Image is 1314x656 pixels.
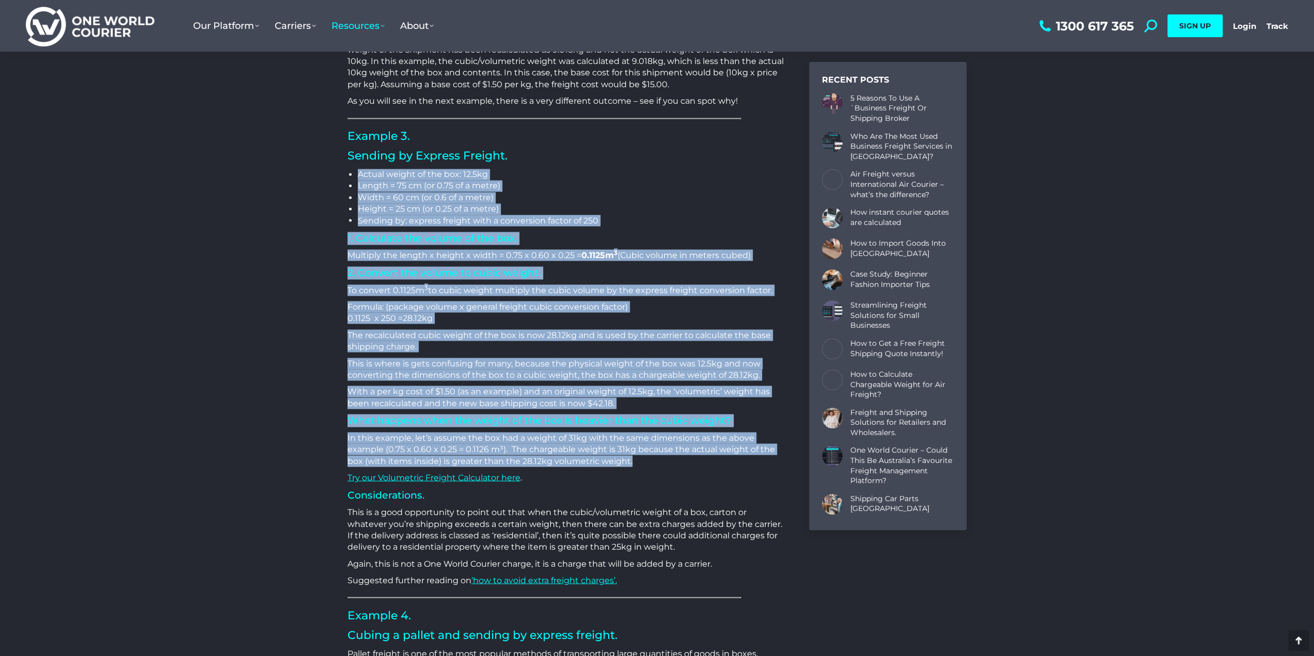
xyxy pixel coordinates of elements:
a: Post image [822,132,843,152]
a: Freight and Shipping Solutions for Retailers and Wholesalers. [850,408,954,438]
p: With a per kg cost of $1.50 (as an example) and an original weight of 12.5kg, the ‘volumetric’ we... [347,386,784,409]
span: SIGN UP [1179,21,1211,30]
a: Post image [822,370,843,390]
a: Post image [822,408,843,428]
h2: Example 4. [347,608,784,623]
span: 28.12kg [403,313,433,323]
a: Post image [822,269,843,290]
h3: 1. Calculate the volume of the box. [347,232,784,245]
p: Again, this is not a One World Courier charge, it is a charge that will be added by a carrier. [347,558,784,569]
h2: Cubing a pallet and sending by express freight. [347,628,784,643]
h3: 2. Convert the volume to cubic weight. [347,266,784,279]
p: This is a good opportunity to point out that when the cubic/volumetric weight of a box, carton or... [347,506,784,553]
a: Resources [324,10,392,42]
a: Carriers [267,10,324,42]
h3: Considerations. [347,489,784,502]
a: 5 Reasons To Use A `Business Freight Or Shipping Broker [850,93,954,124]
h2: Example 3. [347,129,784,144]
a: Case Study: Beginner Fashion Importer Tips [850,269,954,290]
a: Post image [822,339,843,359]
p: Formula: (package volume x general freight cubic conversion factor) 0.1125 x 250 = [347,301,784,324]
a: Our Platform [185,10,267,42]
strong: 0.1125 [581,250,618,260]
img: One World Courier [26,5,154,47]
a: How instant courier quotes are calculated [850,207,954,228]
p: To convert 0.1125 to cubic weight multiply the cubic volume by the express freight conversion fac... [347,284,784,296]
p: In this example, let’s assume the box had a weight of 31kg with the same dimensions as the above ... [347,432,784,467]
div: Recent Posts [822,75,954,86]
a: One World Courier – Could This Be Australia’s Favourite Freight Management Platform? [850,445,954,486]
a: Post image [822,494,843,515]
li: Length = 75 cm (or 0.75 of a metre) [358,180,784,191]
a: How to Get a Free Freight Shipping Quote Instantly! [850,339,954,359]
a: Track [1266,21,1288,31]
a: Post image [822,93,843,114]
li: Height = 25 cm (or 0.25 of a metre) [358,203,784,215]
a: Post image [822,169,843,190]
span: m [605,250,614,260]
a: Streamlining Freight Solutions for Small Businesses [850,300,954,331]
li: Actual weight of the box: 12.5kg [358,169,784,180]
li: Width = 60 cm (or 0.6 of a metre) [358,192,784,203]
a: Login [1233,21,1256,31]
h3: What happens when the weight of the box is heavier than the cubic weight? [347,414,784,427]
p: The recalculated cubic weight of the box is now 28.12kg and is used by the carrier to calculate t... [347,329,784,353]
span: Resources [331,20,385,31]
p: As you will see in the next example, there is a very different outcome – see if you can spot why! [347,95,784,107]
a: Try our Volumetric Freight Calculator here [347,472,520,482]
span: m [416,285,424,295]
p: This is where is gets confusing for many, because the physical weight of the box was 12.5kg and n... [347,358,784,381]
span: Carriers [275,20,316,31]
sup: 3 [424,283,428,291]
a: SIGN UP [1167,14,1223,37]
a: About [392,10,441,42]
a: Post image [822,300,843,321]
p: Owing to the Cubic Weight Conversion factor of 167 being applied to the total volume of the box, ... [347,33,784,90]
a: Shipping Car Parts [GEOGRAPHIC_DATA] [850,494,954,514]
span: About [400,20,434,31]
span: Our Platform [193,20,259,31]
a: Post image [822,207,843,228]
sup: 3 [614,248,618,256]
a: How to Calculate Chargeable Weight for Air Freight? [850,370,954,400]
p: . [347,472,784,483]
h2: Sending by Express Freight. [347,149,784,164]
a: Who Are The Most Used Business Freight Services in [GEOGRAPHIC_DATA]? [850,132,954,162]
a: ‘how to avoid extra freight charges’. [471,575,617,585]
a: How to Import Goods Into [GEOGRAPHIC_DATA] [850,238,954,259]
p: Suggested further reading on [347,574,784,586]
a: Post image [822,445,843,466]
a: 1300 617 365 [1037,20,1134,33]
li: Sending by: express freight with a conversion factor of 250 [358,215,784,226]
a: Air Freight versus International Air Courier – what’s the difference? [850,169,954,200]
a: Post image [822,238,843,259]
p: Multiply the length x height x width = 0.75 x 0.60 x 0.25 = (Cubic volume in meters cubed) [347,249,784,261]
